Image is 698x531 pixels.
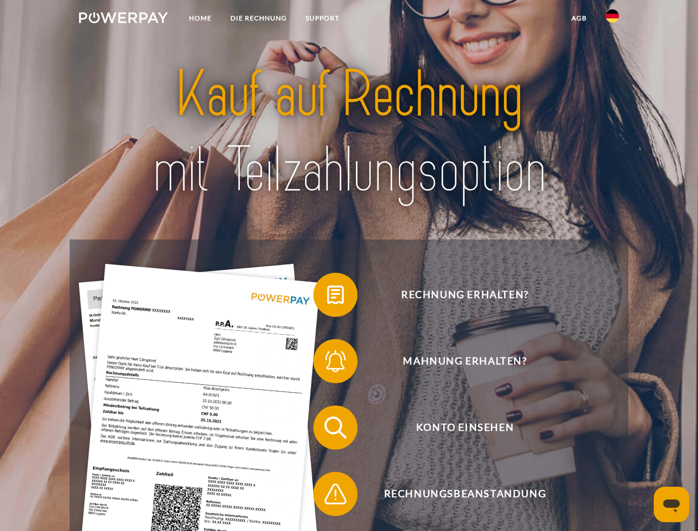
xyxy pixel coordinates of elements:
img: qb_bell.svg [322,347,349,375]
img: qb_warning.svg [322,480,349,508]
span: Mahnung erhalten? [329,339,600,383]
img: qb_bill.svg [322,281,349,309]
button: Rechnung erhalten? [313,273,601,317]
img: de [606,9,619,23]
a: SUPPORT [296,8,349,28]
span: Rechnung erhalten? [329,273,600,317]
a: Home [180,8,221,28]
a: agb [562,8,596,28]
a: DIE RECHNUNG [221,8,296,28]
button: Konto einsehen [313,405,601,450]
img: logo-powerpay-white.svg [79,12,168,23]
span: Rechnungsbeanstandung [329,472,600,516]
img: title-powerpay_de.svg [106,53,592,212]
iframe: Schaltfläche zum Öffnen des Messaging-Fensters [654,487,689,522]
img: qb_search.svg [322,414,349,441]
button: Mahnung erhalten? [313,339,601,383]
button: Rechnungsbeanstandung [313,472,601,516]
span: Konto einsehen [329,405,600,450]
